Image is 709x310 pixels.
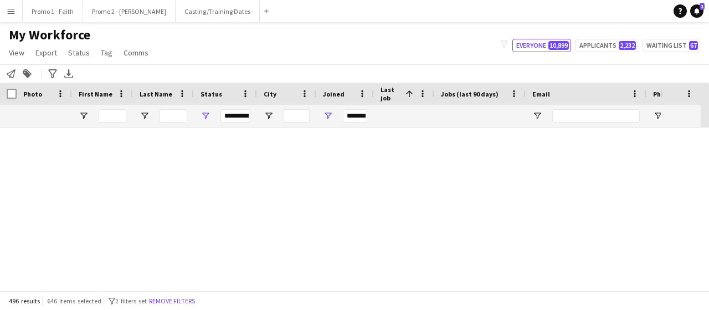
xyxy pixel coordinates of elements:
[79,90,112,98] span: First Name
[101,48,112,58] span: Tag
[115,297,147,305] span: 2 filters set
[323,111,333,121] button: Open Filter Menu
[381,85,401,102] span: Last job
[176,1,260,22] button: Casting/Training Dates
[284,109,310,123] input: City Filter Input
[700,3,705,10] span: 1
[35,48,57,58] span: Export
[4,67,18,80] app-action-btn: Notify workforce
[643,39,700,52] button: Waiting list67
[201,90,222,98] span: Status
[147,295,197,307] button: Remove filters
[343,109,367,123] input: Date Filter Input
[99,109,126,123] input: First Name Filter Input
[653,90,672,98] span: Phone
[62,67,75,80] app-action-btn: Export XLSX
[532,90,550,98] span: Email
[83,1,176,22] button: Promo 2 - [PERSON_NAME]
[576,39,638,52] button: Applicants2,232
[68,48,90,58] span: Status
[552,109,640,123] input: Email Filter Input
[323,90,345,98] span: Joined
[264,90,276,98] span: City
[9,27,90,43] span: My Workforce
[47,297,101,305] span: 646 items selected
[532,111,542,121] button: Open Filter Menu
[619,41,636,50] span: 2,232
[124,48,148,58] span: Comms
[46,67,59,80] app-action-btn: Advanced filters
[23,1,83,22] button: Promo 1 - Faith
[23,90,42,98] span: Photo
[96,45,117,60] a: Tag
[64,45,94,60] a: Status
[140,111,150,121] button: Open Filter Menu
[4,45,29,60] a: View
[31,45,61,60] a: Export
[548,41,569,50] span: 10,899
[201,111,210,121] button: Open Filter Menu
[441,90,499,98] span: Jobs (last 90 days)
[653,111,663,121] button: Open Filter Menu
[79,111,89,121] button: Open Filter Menu
[140,90,172,98] span: Last Name
[512,39,571,52] button: Everyone10,899
[20,67,34,80] app-action-btn: Add to tag
[689,41,698,50] span: 67
[690,4,703,18] a: 1
[9,48,24,58] span: View
[119,45,153,60] a: Comms
[264,111,274,121] button: Open Filter Menu
[160,109,187,123] input: Last Name Filter Input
